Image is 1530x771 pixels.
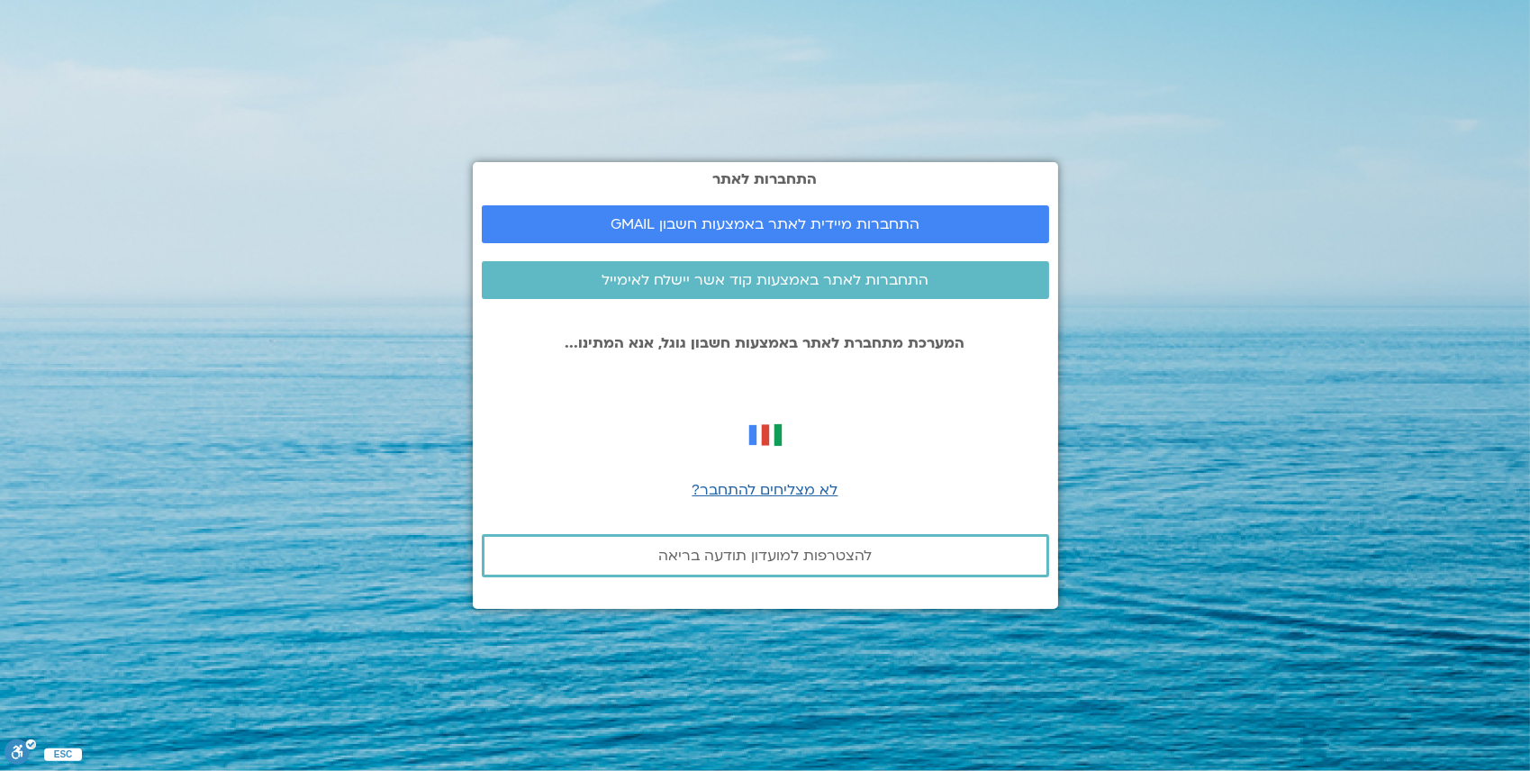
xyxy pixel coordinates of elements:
span: התחברות לאתר באמצעות קוד אשר יישלח לאימייל [602,272,928,288]
h2: התחברות לאתר [482,171,1049,187]
p: המערכת מתחברת לאתר באמצעות חשבון גוגל, אנא המתינו... [482,335,1049,351]
a: לא מצליחים להתחבר? [693,480,838,500]
a: להצטרפות למועדון תודעה בריאה [482,534,1049,577]
span: התחברות מיידית לאתר באמצעות חשבון GMAIL [611,216,919,232]
a: התחברות לאתר באמצעות קוד אשר יישלח לאימייל [482,261,1049,299]
a: התחברות מיידית לאתר באמצעות חשבון GMAIL [482,205,1049,243]
span: להצטרפות למועדון תודעה בריאה [658,548,872,564]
